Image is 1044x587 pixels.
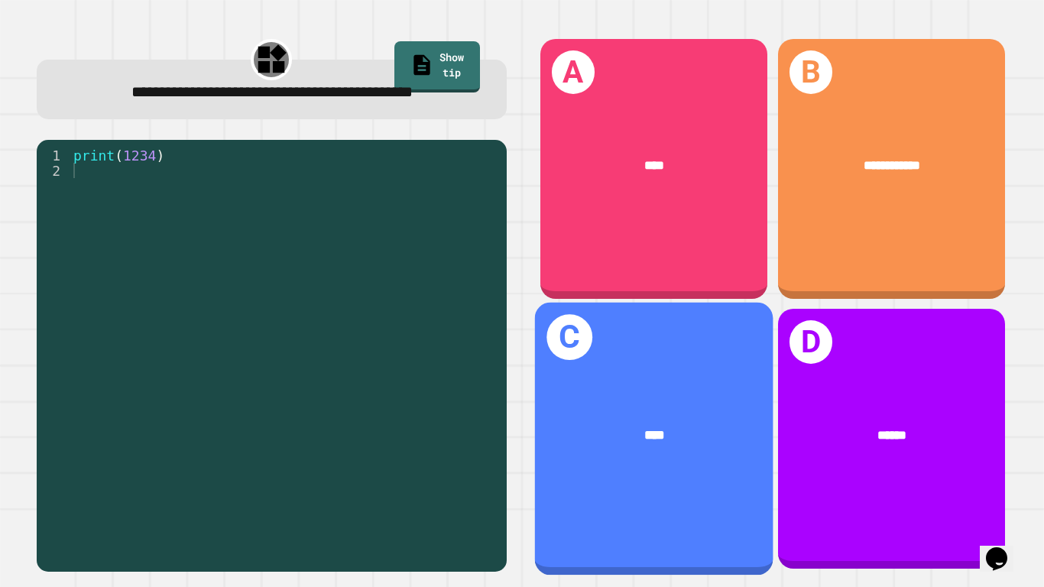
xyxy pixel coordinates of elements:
[394,41,480,92] a: Show tip
[37,148,70,163] div: 1
[980,526,1029,572] iframe: chat widget
[37,163,70,178] div: 2
[552,50,595,94] h1: A
[789,50,833,94] h1: B
[546,315,592,360] h1: C
[789,320,833,364] h1: D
